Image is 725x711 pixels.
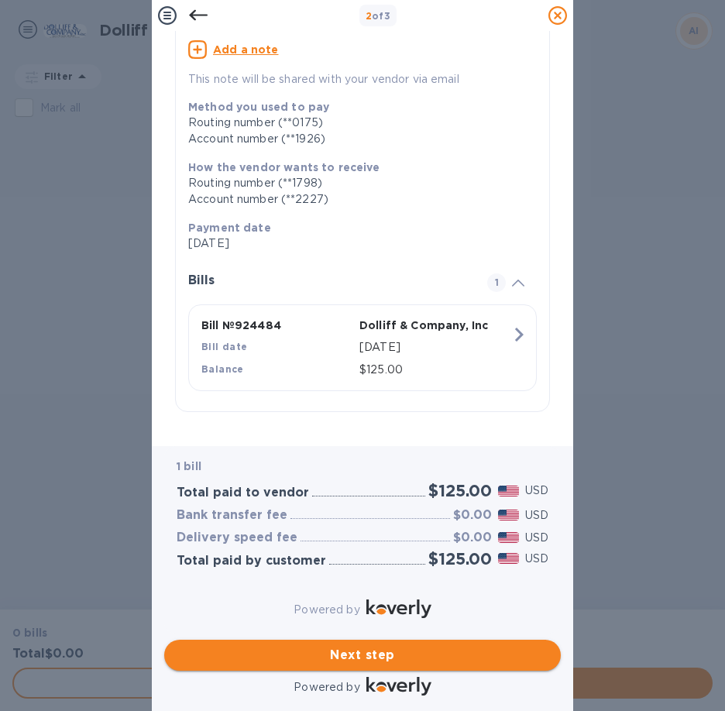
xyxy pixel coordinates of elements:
h3: Bank transfer fee [177,508,287,523]
h3: Bills [188,273,469,288]
p: [DATE] [359,339,511,355]
h3: Total paid to vendor [177,486,309,500]
p: Powered by [294,602,359,618]
u: Add a note [213,43,279,56]
div: Routing number (**1798) [188,175,524,191]
b: How the vendor wants to receive [188,161,380,173]
b: Balance [201,363,244,375]
p: USD [525,507,548,524]
h3: $0.00 [453,531,492,545]
p: This note will be shared with your vendor via email [188,71,537,88]
p: Powered by [294,679,359,696]
img: USD [498,532,519,543]
div: Account number (**1926) [188,131,524,147]
span: 2 [366,10,372,22]
span: Next step [177,646,548,665]
img: USD [498,553,519,564]
p: $125.00 [359,362,511,378]
h2: $125.00 [428,549,492,568]
b: 1 bill [177,460,201,472]
p: USD [525,551,548,567]
img: USD [498,486,519,496]
b: Bill date [201,341,248,352]
button: Bill №924484Dolliff & Company, IncBill date[DATE]Balance$125.00 [188,304,537,391]
h3: Delivery speed fee [177,531,297,545]
div: Account number (**2227) [188,191,524,208]
b: Method you used to pay [188,101,329,113]
b: of 3 [366,10,391,22]
span: 1 [487,273,506,292]
button: Next step [164,640,561,671]
p: USD [525,530,548,546]
h3: $0.00 [453,508,492,523]
p: USD [525,483,548,499]
h3: Total paid by customer [177,554,326,568]
img: USD [498,510,519,520]
p: Dolliff & Company, Inc [359,318,511,333]
img: Logo [366,599,431,618]
p: Bill № 924484 [201,318,353,333]
div: Routing number (**0175) [188,115,524,131]
img: Logo [366,677,431,696]
p: [DATE] [188,235,524,252]
b: Payment date [188,222,271,234]
h2: $125.00 [428,481,492,500]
